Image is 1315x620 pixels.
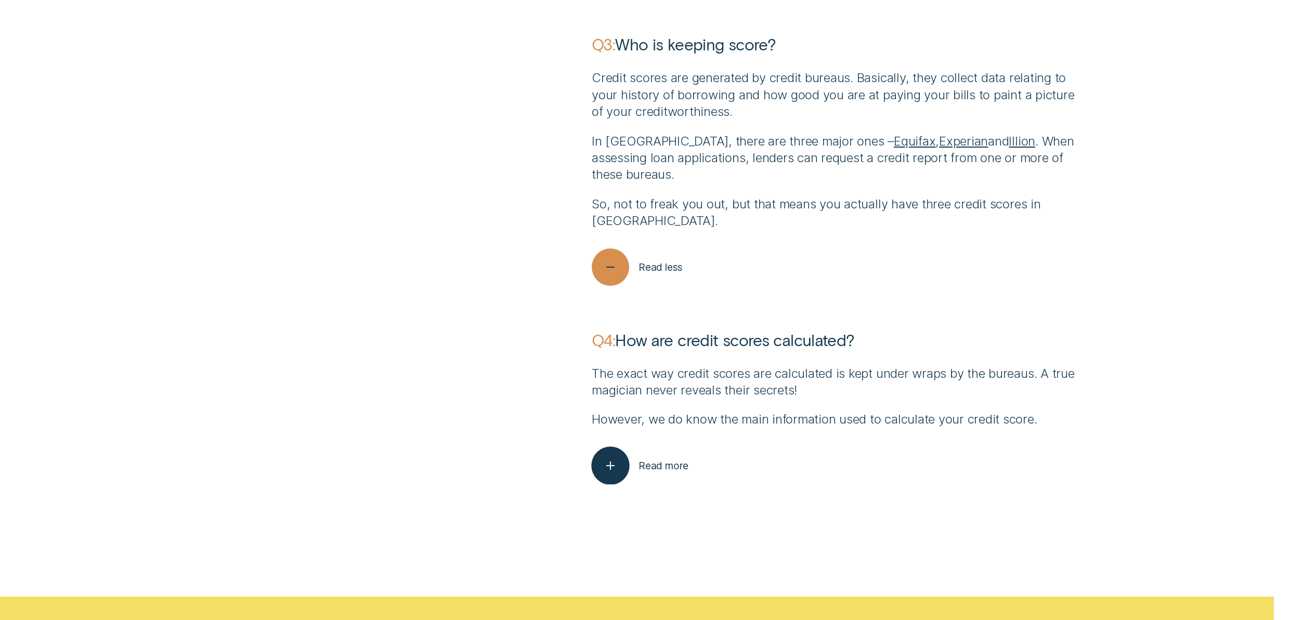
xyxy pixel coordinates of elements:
button: Read less [592,248,683,286]
p: In [GEOGRAPHIC_DATA], there are three major ones – , and . When assessing loan applications, lend... [592,133,1084,183]
p: However, we do know the main information used to calculate your credit score. [592,411,1084,428]
strong: Q4: [592,330,615,349]
span: Read less [639,261,683,273]
a: Experian [939,134,988,149]
a: Illion [1009,134,1035,149]
p: So, not to freak you out, but that means you actually have three credit scores in [GEOGRAPHIC_DATA]. [592,196,1084,230]
strong: Q3: [592,34,615,54]
span: Read more [639,459,688,472]
a: Equifax [894,134,935,149]
p: Credit scores are generated by credit bureaus. Basically, they collect data relating to your hist... [592,70,1084,120]
p: How are credit scores calculated? [592,329,1084,350]
button: Read more [592,447,688,484]
p: The exact way credit scores are calculated is kept under wraps by the bureaus. A true magician ne... [592,365,1084,399]
p: Who is keeping score? [592,34,1084,54]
